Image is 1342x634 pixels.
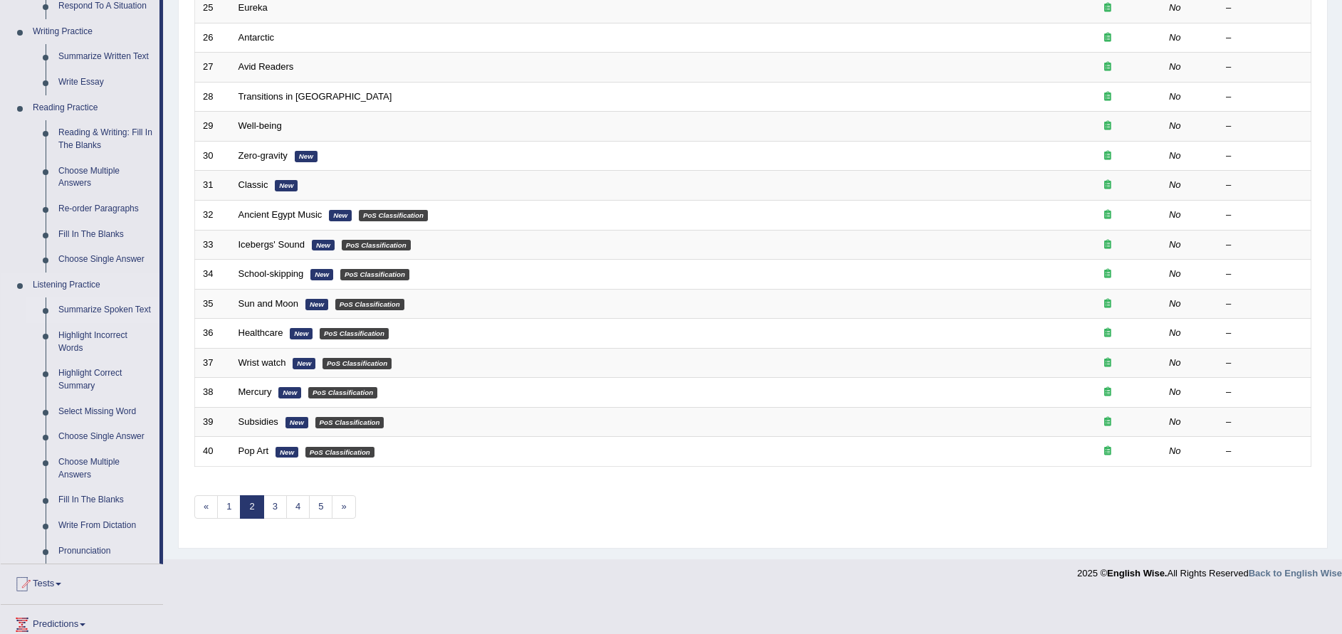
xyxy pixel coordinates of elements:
a: Wrist watch [238,357,286,368]
a: Write From Dictation [52,513,159,539]
em: No [1169,268,1181,279]
div: – [1226,1,1303,15]
em: No [1169,386,1181,397]
em: No [1169,32,1181,43]
td: 30 [195,141,231,171]
a: Subsidies [238,416,278,427]
a: Write Essay [52,70,159,95]
strong: Back to English Wise [1249,568,1342,578]
em: No [1169,209,1181,220]
div: – [1226,179,1303,192]
td: 33 [195,230,231,260]
a: 5 [309,495,332,519]
em: No [1169,298,1181,309]
a: Icebergs' Sound [238,239,305,250]
div: Exam occurring question [1062,149,1153,163]
a: 3 [263,495,287,519]
a: 1 [217,495,241,519]
div: Exam occurring question [1062,208,1153,222]
em: PoS Classification [342,240,411,251]
div: Exam occurring question [1062,356,1153,370]
a: Antarctic [238,32,275,43]
a: Listening Practice [26,273,159,298]
a: Reading & Writing: Fill In The Blanks [52,120,159,158]
div: – [1226,386,1303,399]
em: PoS Classification [308,387,377,398]
em: New [312,240,335,251]
a: Fill In The Blanks [52,222,159,248]
em: No [1169,357,1181,368]
a: Select Missing Word [52,399,159,425]
a: Transitions in [GEOGRAPHIC_DATA] [238,91,392,102]
a: Sun and Moon [238,298,299,309]
a: Healthcare [238,327,283,338]
em: PoS Classification [315,417,384,428]
div: – [1226,208,1303,222]
a: Choose Single Answer [52,247,159,273]
td: 32 [195,200,231,230]
div: – [1226,327,1303,340]
em: No [1169,445,1181,456]
em: No [1169,91,1181,102]
a: Writing Practice [26,19,159,45]
a: Highlight Correct Summary [52,361,159,398]
em: New [285,417,308,428]
td: 31 [195,171,231,201]
em: New [305,299,328,310]
td: 26 [195,23,231,53]
td: 38 [195,378,231,408]
div: – [1226,416,1303,429]
a: Choose Multiple Answers [52,159,159,196]
em: No [1169,327,1181,338]
a: Pop Art [238,445,269,456]
a: Choose Multiple Answers [52,450,159,487]
div: – [1226,445,1303,458]
a: Tests [1,564,163,600]
div: – [1226,60,1303,74]
div: Exam occurring question [1062,179,1153,192]
em: New [295,151,318,162]
div: Exam occurring question [1062,445,1153,458]
div: – [1226,31,1303,45]
em: PoS Classification [335,299,404,310]
a: Mercury [238,386,272,397]
div: – [1226,120,1303,133]
div: – [1226,356,1303,370]
div: 2025 © All Rights Reserved [1077,559,1342,580]
td: 28 [195,82,231,112]
a: Re-order Paragraphs [52,196,159,222]
a: « [194,495,218,519]
td: 35 [195,289,231,319]
em: PoS Classification [320,328,389,339]
em: New [290,328,313,339]
strong: English Wise. [1107,568,1167,578]
div: Exam occurring question [1062,327,1153,340]
div: Exam occurring question [1062,120,1153,133]
em: No [1169,239,1181,250]
div: Exam occurring question [1062,416,1153,429]
div: – [1226,268,1303,281]
td: 37 [195,348,231,378]
a: 2 [240,495,263,519]
td: 34 [195,260,231,290]
a: Classic [238,179,268,190]
a: Zero-gravity [238,150,288,161]
a: 4 [286,495,310,519]
a: Summarize Written Text [52,44,159,70]
td: 39 [195,407,231,437]
em: New [276,447,298,458]
em: PoS Classification [305,447,374,458]
em: New [329,210,352,221]
a: Reading Practice [26,95,159,121]
div: Exam occurring question [1062,1,1153,15]
td: 27 [195,53,231,83]
td: 29 [195,112,231,142]
a: Choose Single Answer [52,424,159,450]
div: – [1226,297,1303,311]
em: No [1169,2,1181,13]
em: New [310,269,333,280]
td: 40 [195,437,231,467]
em: PoS Classification [323,358,392,369]
a: Eureka [238,2,268,13]
em: PoS Classification [359,210,428,221]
